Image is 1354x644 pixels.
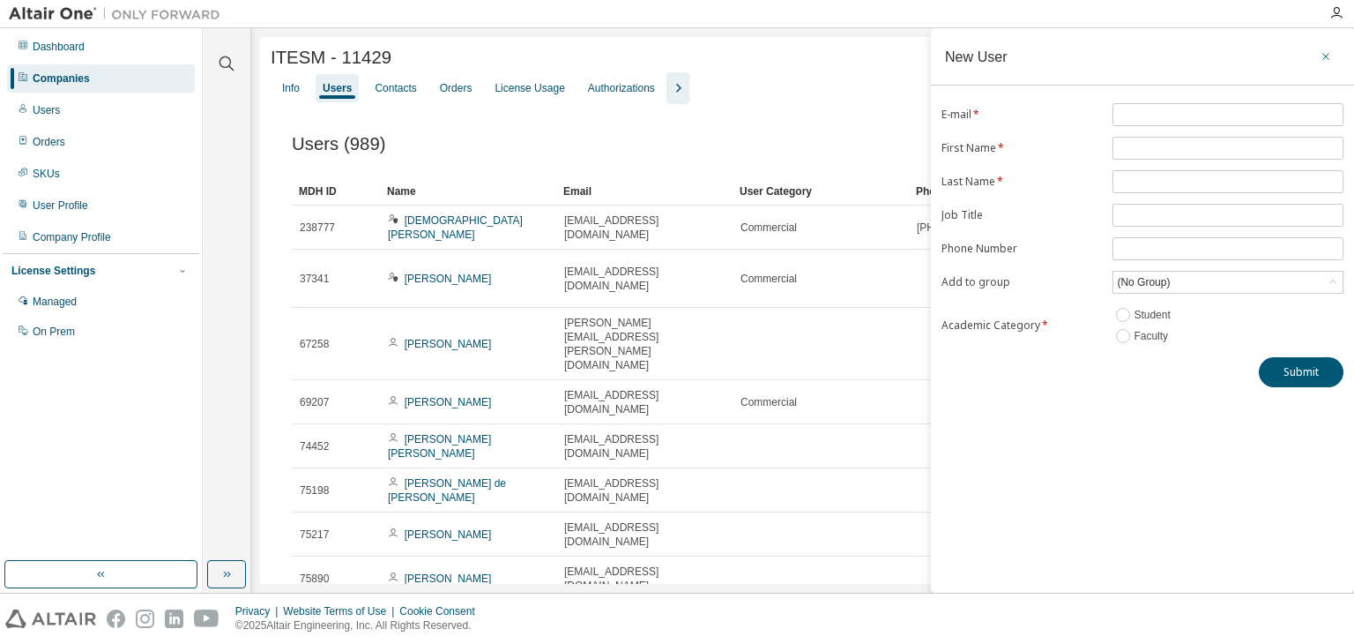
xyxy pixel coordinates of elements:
[375,81,416,95] div: Contacts
[917,221,1012,235] span: [PHONE_NUMBER]
[941,175,1102,189] label: Last Name
[387,177,549,206] div: Name
[564,265,725,293] span: [EMAIL_ADDRESS][DOMAIN_NAME]
[11,264,95,278] div: License Settings
[33,230,111,244] div: Company Profile
[33,103,60,117] div: Users
[564,520,725,549] span: [EMAIL_ADDRESS][DOMAIN_NAME]
[740,272,797,286] span: Commercial
[388,433,491,460] a: [PERSON_NAME] [PERSON_NAME]
[165,610,183,628] img: linkedin.svg
[33,71,90,86] div: Companies
[33,167,60,181] div: SKUs
[405,273,492,285] a: [PERSON_NAME]
[282,81,300,95] div: Info
[564,432,725,461] span: [EMAIL_ADDRESS][DOMAIN_NAME]
[33,198,88,213] div: User Profile
[33,40,85,54] div: Dashboard
[564,388,725,416] span: [EMAIL_ADDRESS][DOMAIN_NAME]
[495,81,564,95] div: License Usage
[235,618,486,633] p: © 2025 Altair Engineering, Inc. All Rights Reserved.
[388,214,523,241] a: [DEMOGRAPHIC_DATA][PERSON_NAME]
[299,177,373,206] div: MDH ID
[136,610,154,628] img: instagram.svg
[405,573,492,585] a: [PERSON_NAME]
[323,81,352,95] div: Users
[563,177,725,206] div: Email
[300,395,329,409] span: 69207
[740,221,797,235] span: Commercial
[5,610,96,628] img: altair_logo.svg
[1113,272,1343,293] div: (No Group)
[388,477,506,504] a: [PERSON_NAME] de [PERSON_NAME]
[405,396,492,408] a: [PERSON_NAME]
[399,604,485,618] div: Cookie Consent
[300,439,329,453] span: 74452
[941,318,1102,333] label: Academic Category
[300,337,329,351] span: 67258
[564,316,725,372] span: [PERSON_NAME][EMAIL_ADDRESS][PERSON_NAME][DOMAIN_NAME]
[440,81,472,95] div: Orders
[740,395,797,409] span: Commercial
[941,141,1102,155] label: First Name
[941,208,1102,222] label: Job Title
[916,177,1023,206] div: Phone
[1134,304,1173,326] label: Student
[405,528,492,541] a: [PERSON_NAME]
[300,272,329,286] span: 37341
[33,295,77,309] div: Managed
[300,572,329,586] span: 75890
[33,135,65,149] div: Orders
[194,610,219,628] img: youtube.svg
[941,275,1102,289] label: Add to group
[33,325,75,339] div: On Prem
[107,610,125,628] img: facebook.svg
[235,604,283,618] div: Privacy
[588,81,655,95] div: Authorizations
[564,476,725,505] span: [EMAIL_ADDRESS][DOMAIN_NAME]
[941,242,1102,256] label: Phone Number
[405,338,492,350] a: [PERSON_NAME]
[1134,326,1172,347] label: Faculty
[300,483,329,498] span: 75198
[1259,357,1343,387] button: Submit
[941,108,1102,122] label: E-mail
[9,5,229,23] img: Altair One
[283,604,399,618] div: Website Terms of Use
[564,565,725,593] span: [EMAIL_ADDRESS][DOMAIN_NAME]
[740,177,902,206] div: User Category
[292,134,386,154] span: Users (989)
[1114,273,1172,292] div: (No Group)
[564,213,725,242] span: [EMAIL_ADDRESS][DOMAIN_NAME]
[300,528,329,542] span: 75217
[271,48,391,68] span: ITESM - 11429
[945,49,1008,64] div: New User
[300,221,335,235] span: 238777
